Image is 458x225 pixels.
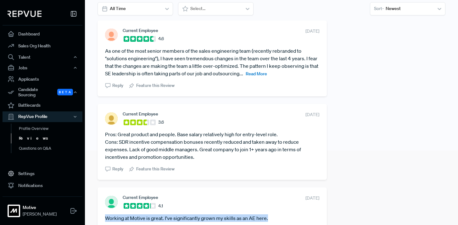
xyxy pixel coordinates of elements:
[158,35,164,42] span: 4.6
[9,206,19,216] img: Motive
[112,82,123,89] span: Reply
[305,28,319,35] span: [DATE]
[246,71,267,77] span: Read More
[3,196,82,220] a: MotiveMotive[PERSON_NAME]
[374,5,384,12] span: Sort -
[3,99,82,111] a: Battlecards
[3,179,82,191] a: Notifications
[105,214,319,222] article: Working at Motive is great. I’ve significantly grown my skills as an AE here.
[3,40,82,52] a: Sales Org Health
[3,85,82,99] button: Candidate Sourcing Beta
[123,111,158,116] span: Current Employee
[57,89,73,95] span: Beta
[305,111,319,118] span: [DATE]
[105,131,319,161] article: Pros: Great product and people. Base salary relatively high for entry-level role. Cons: SDR incen...
[136,166,175,172] span: Feature this Review
[123,28,158,33] span: Current Employee
[3,28,82,40] a: Dashboard
[3,52,82,62] button: Talent
[23,204,57,211] strong: Motive
[3,85,82,99] div: Candidate Sourcing
[8,11,42,17] img: RepVue
[3,111,82,122] button: RepVue Profile
[3,73,82,85] a: Applicants
[105,47,319,77] article: As one of the most senior members of the sales engineering team (recently rebranded to "solutions...
[136,82,175,89] span: Feature this Review
[158,203,163,209] span: 4.1
[11,133,91,143] a: Reviews
[112,166,123,172] span: Reply
[305,195,319,201] span: [DATE]
[3,62,82,73] button: Jobs
[123,195,158,200] span: Current Employee
[158,119,164,126] span: 3.6
[3,168,82,179] a: Settings
[11,124,91,134] a: Profile Overview
[23,211,57,217] span: [PERSON_NAME]
[11,143,91,153] a: Questions on Q&A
